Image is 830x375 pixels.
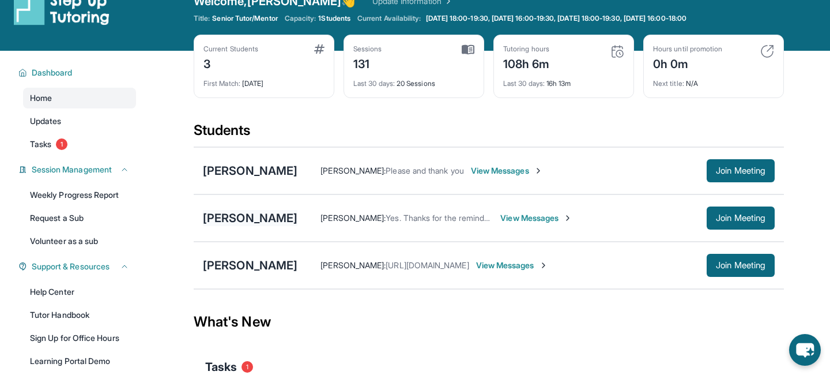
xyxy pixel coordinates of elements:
[314,44,325,54] img: card
[476,260,548,271] span: View Messages
[203,44,258,54] div: Current Students
[30,138,51,150] span: Tasks
[539,261,548,270] img: Chevron-Right
[318,14,350,23] span: 1 Students
[56,138,67,150] span: 1
[503,79,545,88] span: Last 30 days :
[353,54,382,72] div: 131
[320,213,386,223] span: [PERSON_NAME] :
[23,185,136,205] a: Weekly Progress Report
[462,44,474,55] img: card
[386,213,560,223] span: Yes. Thanks for the reminder, [PERSON_NAME].
[203,257,297,273] div: [PERSON_NAME]
[27,261,129,272] button: Support & Resources
[194,14,210,23] span: Title:
[23,351,136,372] a: Learning Portal Demo
[27,67,129,78] button: Dashboard
[203,79,240,88] span: First Match :
[285,14,316,23] span: Capacity:
[386,166,463,175] span: Please and thank you
[353,44,382,54] div: Sessions
[30,115,62,127] span: Updates
[716,167,765,174] span: Join Meeting
[653,44,722,54] div: Hours until promotion
[23,208,136,228] a: Request a Sub
[205,359,237,375] span: Tasks
[212,14,277,23] span: Senior Tutor/Mentor
[203,210,297,226] div: [PERSON_NAME]
[353,79,395,88] span: Last 30 days :
[320,260,386,270] span: [PERSON_NAME] :
[426,14,686,23] span: [DATE] 18:00-19:30, [DATE] 16:00-19:30, [DATE] 18:00-19:30, [DATE] 16:00-18:00
[707,254,775,277] button: Join Meeting
[194,121,784,147] div: Students
[23,134,136,155] a: Tasks1
[653,54,722,72] div: 0h 0m
[27,164,129,175] button: Session Management
[32,67,73,78] span: Dashboard
[203,54,258,72] div: 3
[203,163,297,179] div: [PERSON_NAME]
[203,72,325,88] div: [DATE]
[760,44,774,58] img: card
[471,165,543,177] span: View Messages
[503,44,550,54] div: Tutoring hours
[610,44,624,58] img: card
[242,361,253,373] span: 1
[23,282,136,302] a: Help Center
[23,305,136,325] a: Tutor Handbook
[320,166,386,175] span: [PERSON_NAME] :
[424,14,689,23] a: [DATE] 18:00-19:30, [DATE] 16:00-19:30, [DATE] 18:00-19:30, [DATE] 16:00-18:00
[500,212,572,224] span: View Messages
[563,213,572,223] img: Chevron-Right
[534,166,543,175] img: Chevron-Right
[194,297,784,347] div: What's New
[357,14,421,23] span: Current Availability:
[23,231,136,252] a: Volunteer as a sub
[789,334,821,366] button: chat-button
[353,72,474,88] div: 20 Sessions
[386,260,469,270] span: [URL][DOMAIN_NAME]
[707,207,775,230] button: Join Meeting
[653,79,684,88] span: Next title :
[503,54,550,72] div: 108h 6m
[30,92,52,104] span: Home
[32,164,112,175] span: Session Management
[23,88,136,108] a: Home
[707,159,775,182] button: Join Meeting
[716,215,765,222] span: Join Meeting
[23,111,136,132] a: Updates
[716,262,765,269] span: Join Meeting
[653,72,774,88] div: N/A
[32,261,110,272] span: Support & Resources
[23,328,136,348] a: Sign Up for Office Hours
[503,72,624,88] div: 16h 13m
